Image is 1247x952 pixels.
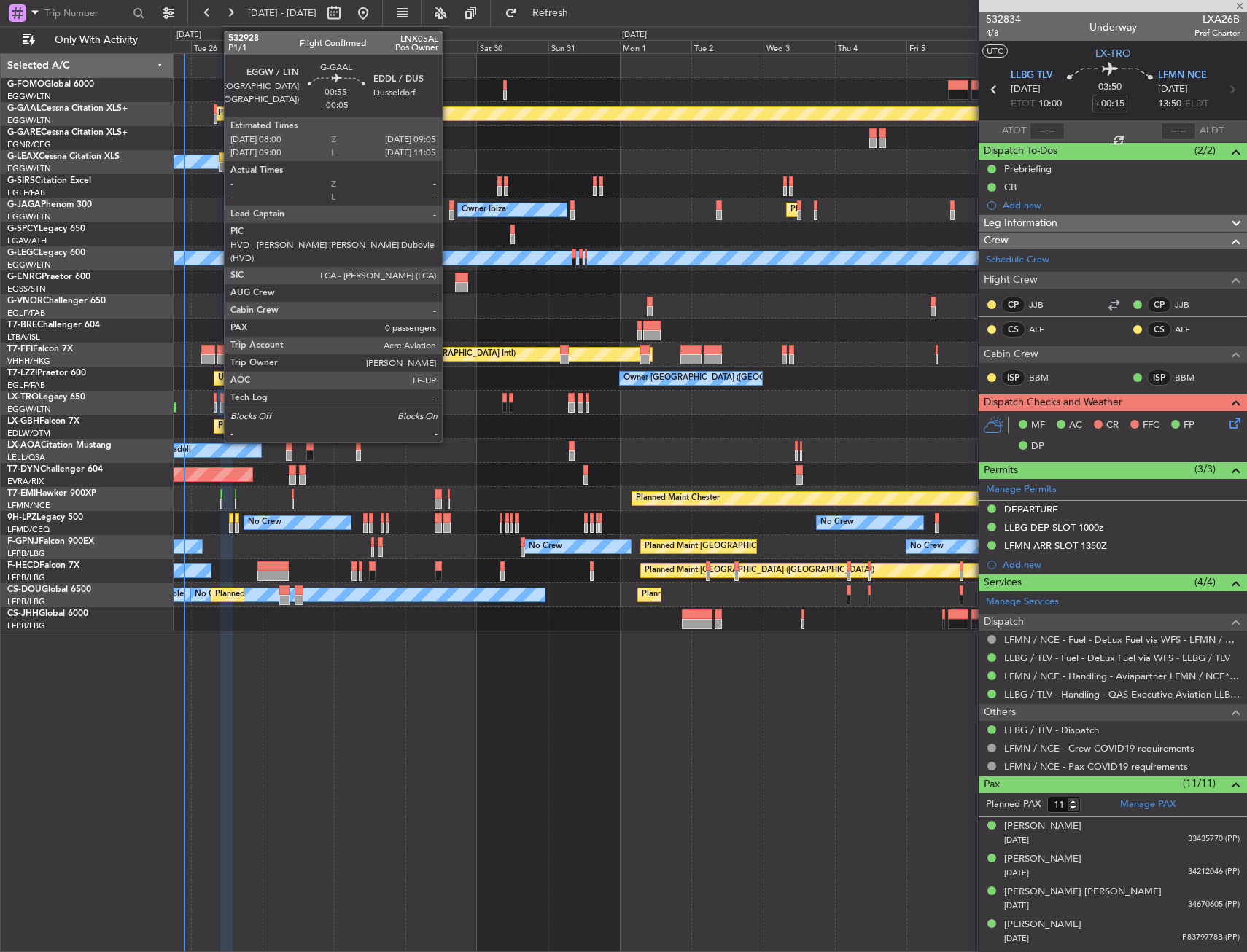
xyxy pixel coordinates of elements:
[986,12,1021,27] span: 532834
[7,249,85,257] a: G-LEGCLegacy 600
[7,273,90,281] a: G-ENRGPraetor 600
[984,233,1009,249] span: Crew
[7,393,85,402] a: LX-TROLegacy 650
[191,40,263,53] div: Tue 26
[7,441,112,450] a: LX-AOACitation Mustang
[984,776,1000,793] span: Pax
[1106,418,1119,433] span: CR
[1029,298,1062,311] a: JJB
[7,369,37,378] span: T7-LZZI
[642,584,871,606] div: Planned Maint [GEOGRAPHIC_DATA] ([GEOGRAPHIC_DATA])
[1004,885,1162,900] div: [PERSON_NAME] [PERSON_NAME]
[7,284,46,294] a: EGSS/STN
[1004,521,1103,534] div: LLBG DEP SLOT 1000z
[1038,97,1062,112] span: 10:00
[1004,835,1029,846] span: [DATE]
[1194,461,1216,477] span: (3/3)
[1120,797,1176,812] a: Manage PAX
[1185,97,1208,112] span: ELDT
[1194,12,1240,27] span: LXA26B
[498,1,586,25] button: Refresh
[1031,440,1044,454] span: DP
[7,260,51,270] a: EGGW/LTN
[1029,371,1062,384] a: BBM
[645,536,874,558] div: Planned Maint [GEOGRAPHIC_DATA] ([GEOGRAPHIC_DATA])
[1194,574,1216,590] span: (4/4)
[1004,852,1081,867] div: [PERSON_NAME]
[7,273,42,281] span: G-ENRG
[1069,418,1082,433] span: AC
[984,346,1038,363] span: Cabin Crew
[218,103,314,125] div: Planned Maint Dusseldorf
[1188,866,1240,878] span: 34212046 (PP)
[7,152,120,161] a: G-LEAXCessna Citation XLS
[7,345,73,354] a: T7-FFIFalcon 7X
[7,225,39,233] span: G-SPCY
[7,297,43,305] span: G-VNOR
[7,572,45,583] a: LFPB/LBG
[1003,558,1240,571] div: Add new
[1003,199,1240,211] div: Add new
[1004,760,1188,773] a: LFMN / NCE - Pax COVID19 requirements
[7,561,79,570] a: F-HECDFalcon 7X
[1004,724,1099,736] a: LLBG / TLV - Dispatch
[7,321,37,329] span: T7-BRE
[7,489,36,498] span: T7-EMI
[7,465,103,474] a: T7-DYNChallenger 604
[7,249,39,257] span: G-LEGC
[7,417,39,426] span: LX-GBH
[1004,503,1058,515] div: DEPARTURE
[982,44,1008,58] button: UTC
[7,235,47,246] a: LGAV/ATH
[7,128,128,137] a: G-GARECessna Citation XLS+
[7,513,83,522] a: 9H-LPZLegacy 500
[986,797,1041,812] label: Planned PAX
[334,40,405,53] div: Thu 28
[1011,69,1053,83] span: LLBG TLV
[548,40,620,53] div: Sun 31
[7,104,128,113] a: G-GAALCessna Citation XLS+
[1158,82,1188,97] span: [DATE]
[7,152,39,161] span: G-LEAX
[7,417,79,426] a: LX-GBHFalcon 7X
[7,537,39,546] span: F-GPNJ
[986,27,1021,39] span: 4/8
[176,29,201,42] div: [DATE]
[984,394,1122,411] span: Dispatch Checks and Weather
[620,40,691,53] div: Mon 1
[978,40,1049,53] div: Sat 6
[218,367,458,389] div: Unplanned Maint [GEOGRAPHIC_DATA] ([GEOGRAPHIC_DATA])
[7,380,45,391] a: EGLF/FAB
[910,536,944,558] div: No Crew
[7,211,51,222] a: EGGW/LTN
[1004,742,1194,754] a: LFMN / NCE - Crew COVID19 requirements
[7,428,50,439] a: EDLW/DTM
[1004,918,1081,932] div: [PERSON_NAME]
[7,176,35,185] span: G-SIRS
[7,91,51,102] a: EGGW/LTN
[218,415,381,437] div: Planned Maint Nice ([GEOGRAPHIC_DATA])
[1184,418,1194,433] span: FP
[248,7,316,20] span: [DATE] - [DATE]
[1175,298,1208,311] a: JJB
[1158,97,1181,112] span: 13:50
[1183,776,1216,791] span: (11/11)
[1175,371,1208,384] a: BBM
[1004,900,1029,911] span: [DATE]
[195,584,228,606] div: No Crew
[820,512,854,534] div: No Crew
[1200,124,1224,138] span: ALDT
[7,441,41,450] span: LX-AOA
[1004,933,1029,944] span: [DATE]
[7,297,106,305] a: G-VNORChallenger 650
[645,560,874,582] div: Planned Maint [GEOGRAPHIC_DATA] ([GEOGRAPHIC_DATA])
[462,199,506,221] div: Owner Ibiza
[7,104,41,113] span: G-GAAL
[7,465,40,474] span: T7-DYN
[7,356,50,367] a: VHHH/HKG
[1143,418,1159,433] span: FFC
[1158,69,1207,83] span: LFMN NCE
[984,574,1022,591] span: Services
[1031,418,1045,433] span: MF
[986,595,1059,609] a: Manage Services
